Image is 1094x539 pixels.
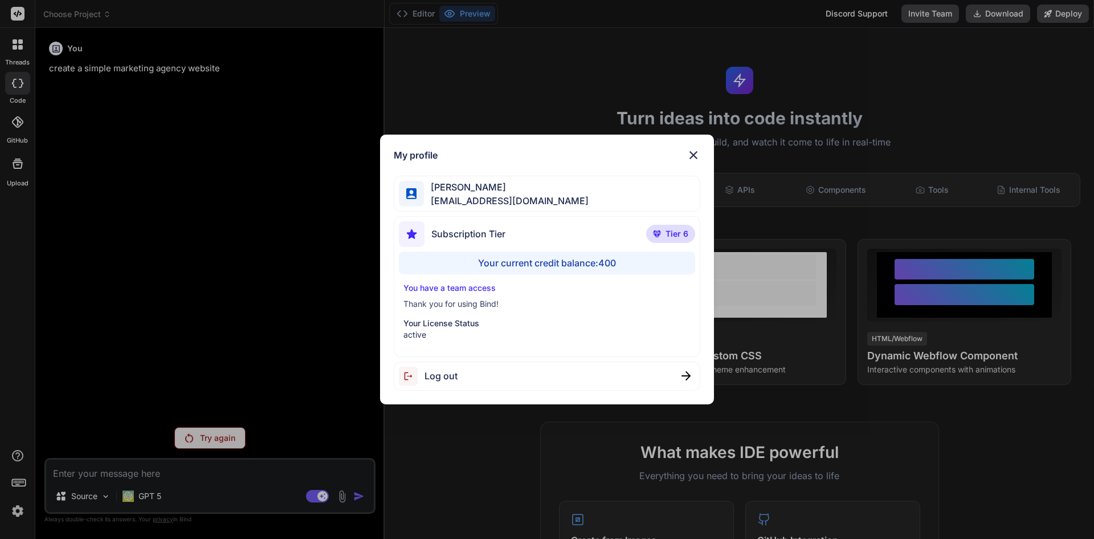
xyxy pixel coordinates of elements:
p: Your License Status [403,318,691,329]
img: profile [406,188,417,199]
img: premium [653,230,661,237]
span: Subscription Tier [431,227,505,241]
p: You have a team access [403,282,691,294]
h1: My profile [394,148,438,162]
img: logout [399,367,424,386]
span: Tier 6 [666,228,688,240]
span: [PERSON_NAME] [424,180,589,194]
p: Thank you for using Bind! [403,298,691,310]
span: [EMAIL_ADDRESS][DOMAIN_NAME] [424,194,589,208]
img: close [687,148,700,162]
span: Log out [424,369,458,383]
img: subscription [399,221,424,247]
p: active [403,329,691,341]
div: Your current credit balance: 400 [399,252,696,274]
img: close [681,371,691,380]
